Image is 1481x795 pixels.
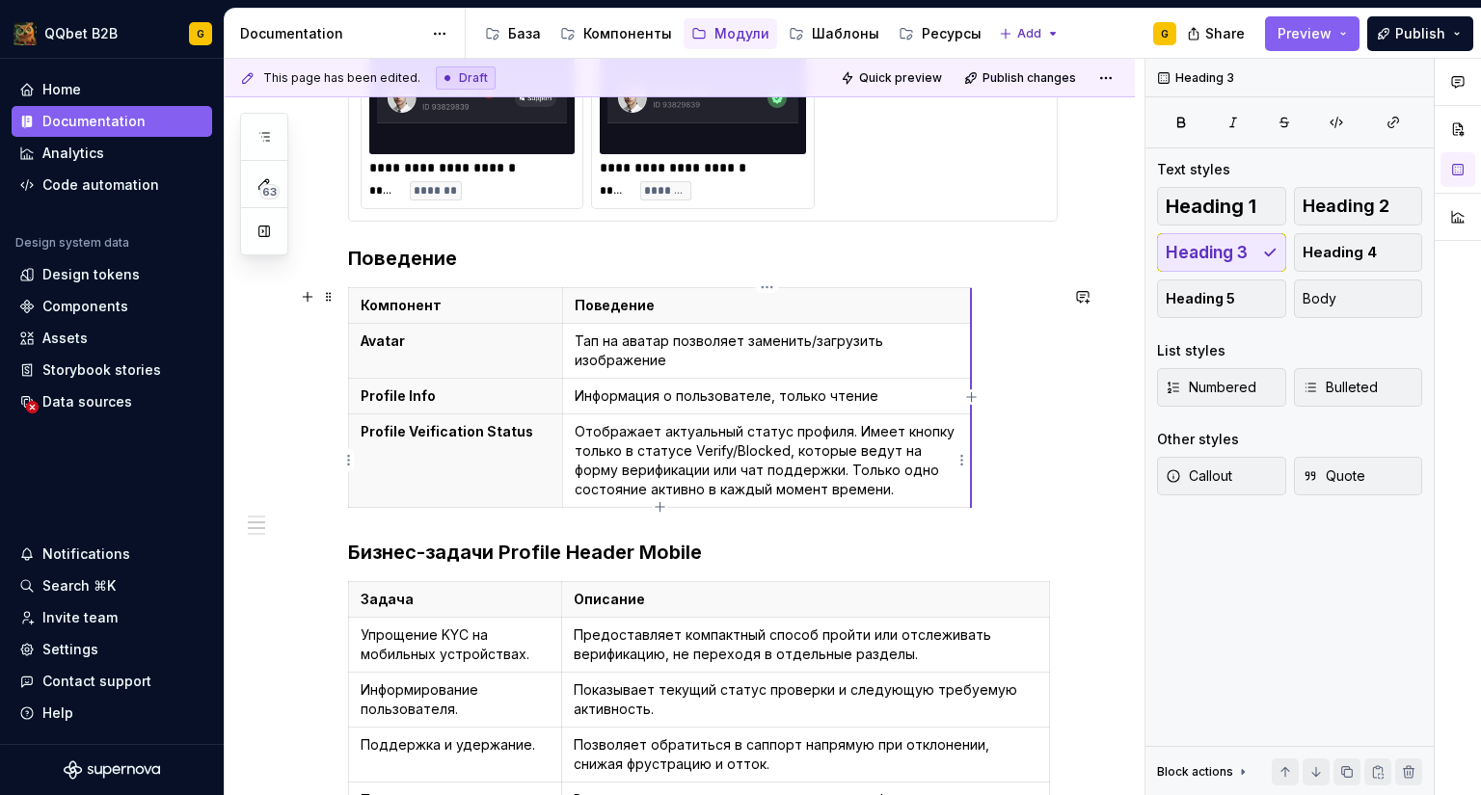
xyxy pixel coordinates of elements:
[42,144,104,163] div: Analytics
[1166,378,1256,397] span: Numbered
[348,245,1058,272] h3: Поведение
[983,70,1076,86] span: Publish changes
[1157,368,1286,407] button: Numbered
[922,24,982,43] div: Ресурсы
[42,576,116,596] div: Search ⌘K
[12,138,212,169] a: Analytics
[42,360,161,380] div: Storybook stories
[4,13,220,54] button: QQbet B2BG
[197,26,204,41] div: G
[44,24,118,43] div: QQbet B2B
[508,24,541,43] div: База
[42,329,88,348] div: Assets
[835,65,951,92] button: Quick preview
[574,590,1037,609] p: Описание
[12,74,212,105] a: Home
[1294,457,1423,495] button: Quote
[1294,368,1423,407] button: Bulleted
[583,24,672,43] div: Компоненты
[13,22,37,45] img: 491028fe-7948-47f3-9fb2-82dab60b8b20.png
[1303,378,1378,397] span: Bulleted
[42,392,132,411] div: Data sources
[42,80,81,99] div: Home
[575,386,959,406] p: Информация о пользователе, только чтение
[361,590,550,609] p: Задача
[1166,197,1256,216] span: Heading 1
[12,539,212,570] button: Notifications
[1161,26,1169,41] div: G
[477,14,989,53] div: Page tree
[1157,341,1225,360] div: List styles
[42,608,118,627] div: Invite team
[574,735,1037,774] p: Позволяет обратиться в саппорт напрямую при отклонении, снижая фрустрацию и отток.
[42,175,159,195] div: Code automation
[1294,279,1423,318] button: Body
[1157,457,1286,495] button: Callout
[684,18,777,49] a: Модули
[575,296,959,315] p: Поведение
[1157,187,1286,225] button: Heading 1
[12,602,212,633] a: Invite team
[42,640,98,659] div: Settings
[714,24,769,43] div: Модули
[42,297,128,316] div: Components
[12,386,212,417] a: Data sources
[1157,160,1230,179] div: Text styles
[1367,16,1473,51] button: Publish
[12,698,212,729] button: Help
[1303,466,1365,486] span: Quote
[361,386,551,406] p: Profile Info
[1157,764,1233,780] div: Block actions
[993,20,1065,47] button: Add
[12,666,212,697] button: Contact support
[1205,24,1245,43] span: Share
[1157,430,1239,449] div: Other styles
[348,539,1058,566] h3: Бизнес-задачи Profile Header Mobile
[574,680,1037,719] p: Показывает текущий статус проверки и следующую требуемую активность.
[575,331,959,370] p: Тап на аватар позволяет заменить/загрузить изображение
[12,355,212,385] a: Storybook stories
[64,760,160,780] svg: Supernova Logo
[1303,243,1377,262] span: Heading 4
[477,18,549,49] a: База
[15,235,129,251] div: Design system data
[1294,187,1423,225] button: Heading 2
[240,24,422,43] div: Documentation
[361,680,550,719] p: Информирование пользователя.
[42,544,130,564] div: Notifications
[1166,289,1235,308] span: Heading 5
[1017,26,1041,41] span: Add
[1166,466,1232,486] span: Callout
[1278,24,1332,43] span: Preview
[42,703,73,723] div: Help
[1303,197,1389,216] span: Heading 2
[361,296,551,315] p: Компонент
[781,18,887,49] a: Шаблоны
[459,70,488,86] span: Draft
[1395,24,1445,43] span: Publish
[552,18,680,49] a: Компоненты
[574,625,1037,664] p: Предоставляет компактный способ пройти или отслеживать верификацию, не переходя в отдельные разделы.
[42,265,140,284] div: Design tokens
[1157,279,1286,318] button: Heading 5
[42,112,146,131] div: Documentation
[1303,289,1336,308] span: Body
[12,323,212,354] a: Assets
[361,422,551,441] p: Profile Veification Status
[859,70,942,86] span: Quick preview
[12,634,212,665] a: Settings
[575,422,959,499] p: Отображает актуальный статус профиля. Имеет кнопку только в статусе Verify/Blocked, которые ведут...
[1294,233,1423,272] button: Heading 4
[1177,16,1257,51] button: Share
[812,24,879,43] div: Шаблоны
[958,65,1085,92] button: Publish changes
[1157,758,1251,785] div: Block actions
[361,735,550,755] p: Поддержка и удержание.
[259,184,280,199] span: 63
[12,106,212,137] a: Documentation
[12,259,212,290] a: Design tokens
[263,70,420,86] span: This page has been edited.
[12,570,212,601] button: Search ⌘K
[12,170,212,200] a: Code automation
